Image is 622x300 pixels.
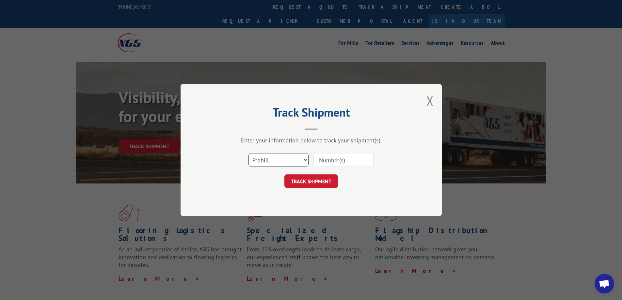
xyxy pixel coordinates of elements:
[426,92,434,109] button: Close modal
[213,136,409,144] div: Enter your information below to track your shipment(s).
[213,108,409,120] h2: Track Shipment
[284,174,338,188] button: TRACK SHIPMENT
[595,274,614,293] a: Open chat
[313,153,374,167] input: Number(s)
